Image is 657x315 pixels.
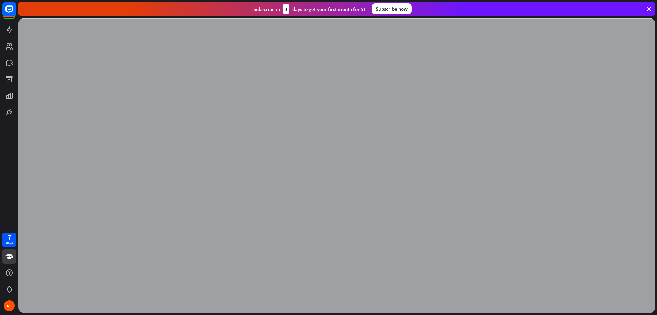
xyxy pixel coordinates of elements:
[2,233,16,247] a: 7 days
[4,300,15,311] div: RS
[253,4,366,14] div: Subscribe in days to get your first month for $1
[283,4,289,14] div: 3
[6,241,13,245] div: days
[372,3,412,14] div: Subscribe now
[8,234,11,241] div: 7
